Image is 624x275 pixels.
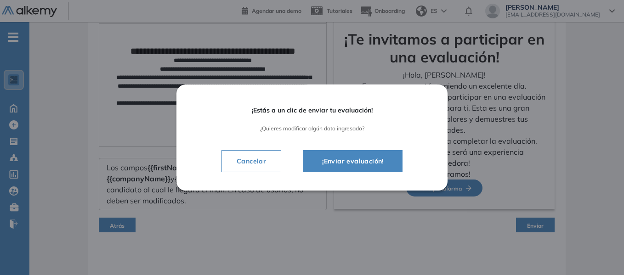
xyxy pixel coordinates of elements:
[315,156,391,167] span: ¡Enviar evaluación!
[303,150,403,172] button: ¡Enviar evaluación!
[229,156,273,167] span: Cancelar
[202,107,422,114] span: ¡Estás a un clic de enviar tu evaluación!
[202,125,422,132] span: ¿Quieres modificar algún dato ingresado?
[221,150,281,172] button: Cancelar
